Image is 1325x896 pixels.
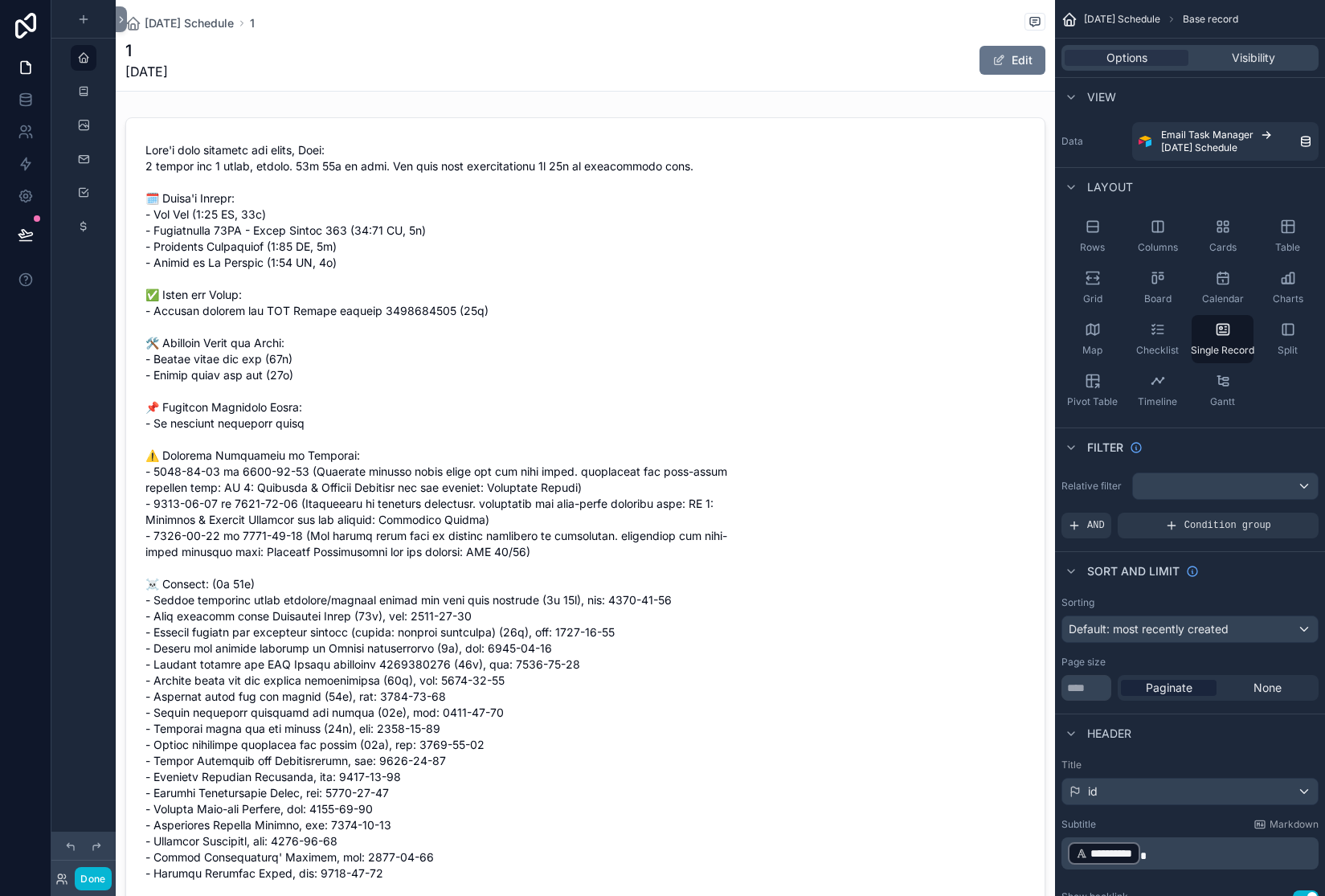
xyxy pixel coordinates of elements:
span: Rows [1080,241,1105,254]
span: Options [1106,50,1147,66]
h1: 1 [125,39,168,62]
span: Timeline [1138,395,1177,408]
a: Email Task Manager[DATE] Schedule [1132,122,1319,161]
span: Calendar [1202,293,1244,305]
button: Rows [1061,212,1123,260]
button: Charts [1257,264,1319,312]
span: Email Task Manager [1161,129,1253,141]
span: Filter [1087,440,1123,456]
button: Single Record [1192,315,1253,363]
button: Map [1061,315,1123,363]
img: Airtable Logo [1139,135,1151,148]
span: [DATE] Schedule [145,15,234,31]
span: Grid [1083,293,1102,305]
span: Charts [1273,293,1303,305]
span: Default: most recently created [1069,622,1229,636]
button: Board [1127,264,1188,312]
label: Relative filter [1061,480,1126,493]
label: Subtitle [1061,818,1096,831]
span: Layout [1087,179,1133,195]
span: Split [1278,344,1298,357]
span: Base record [1183,13,1238,26]
span: Columns [1138,241,1178,254]
button: Gantt [1192,366,1253,415]
span: Visibility [1232,50,1275,66]
button: Calendar [1192,264,1253,312]
span: [DATE] Schedule [1084,13,1160,26]
span: [DATE] [125,62,168,81]
span: Table [1275,241,1300,254]
label: Sorting [1061,596,1094,609]
button: Grid [1061,264,1123,312]
button: Columns [1127,212,1188,260]
span: Single Record [1191,344,1254,357]
span: Pivot Table [1067,395,1118,408]
label: Data [1061,135,1126,148]
span: Cards [1209,241,1237,254]
span: Board [1144,293,1172,305]
span: Map [1082,344,1102,357]
span: View [1087,89,1116,105]
button: Checklist [1127,315,1188,363]
button: Timeline [1127,366,1188,415]
button: Edit [979,46,1045,75]
span: Gantt [1210,395,1235,408]
span: Header [1087,726,1131,742]
a: Markdown [1253,818,1319,831]
span: [DATE] Schedule [1161,141,1237,154]
a: [DATE] Schedule [125,15,234,31]
div: scrollable content [1061,837,1319,869]
span: Paginate [1146,680,1192,696]
button: Cards [1192,212,1253,260]
span: Condition group [1184,519,1271,532]
button: Pivot Table [1061,366,1123,415]
label: Title [1061,759,1319,771]
span: Checklist [1136,344,1179,357]
span: Markdown [1270,818,1319,831]
button: Table [1257,212,1319,260]
button: Default: most recently created [1061,616,1319,643]
span: Sort And Limit [1087,563,1180,579]
button: id [1061,778,1319,805]
span: AND [1087,519,1105,532]
span: None [1253,680,1282,696]
button: Split [1257,315,1319,363]
button: Done [75,867,111,890]
label: Page size [1061,656,1106,669]
a: 1 [250,15,255,31]
span: id [1088,783,1098,800]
